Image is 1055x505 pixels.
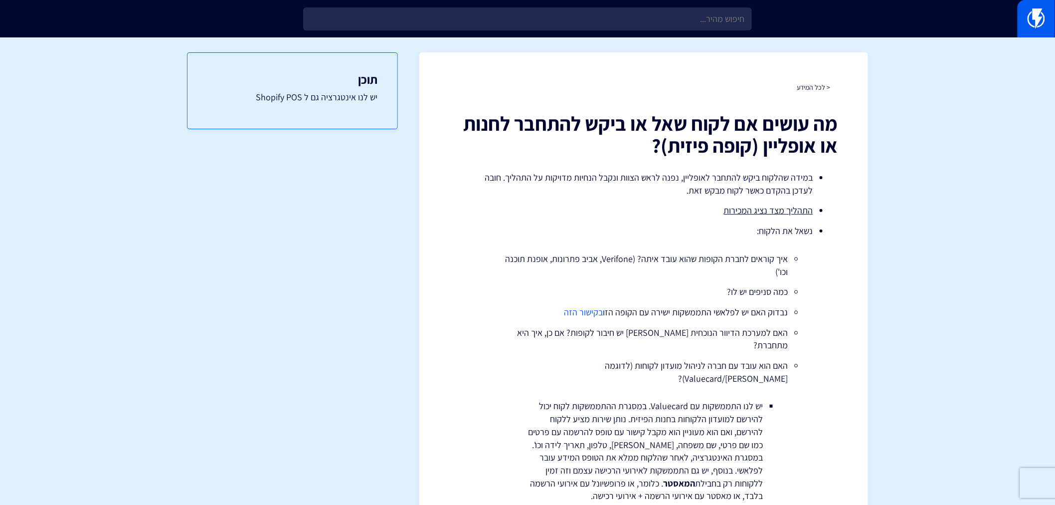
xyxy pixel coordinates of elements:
h1: מה עושים אם לקוח שאל או ביקש להתחבר לחנות או אופליין (קופה פיזית)? [449,112,838,156]
li: איך קוראים לחברת הקופות שהוא עובד איתה? (Verifone, אביב פתרונות, אופנת תוכנה וכו') [499,252,788,278]
li: יש לנו התממשקות עם Valuecard. במסגרת ההתממשקות לקוח יכול להירשם למועדון הלקוחות בחנות הפיזית. נות... [524,400,763,503]
li: כמה סניפים יש לו? [499,285,788,298]
li: נבדוק האם יש לפלאשי התממשקות ישירה עם הקופה הזו [499,306,788,319]
span: התהליך מצד נציג המכירות [724,205,813,216]
a: < לכל המידע [797,83,831,92]
a: בקישור הזה [564,306,603,318]
input: חיפוש מהיר... [303,7,752,30]
li: האם הוא עובד עם חברה לניהול מועדון לקוחות (לדוגמה Valuecard/[PERSON_NAME])? [499,359,788,503]
h3: תוכן [207,73,377,86]
li: האם למערכת הדיוור הנוכחית [PERSON_NAME] יש חיבור לקופות? אם כן, איך היא מתחברת? [499,326,788,352]
li: במידה שהלקוח ביקש להתחבר לאופליין, נפנה לראש הצוות ונקבל הנחיות מדויקות על התהליך. חובה לעדכן בהק... [474,171,813,197]
a: יש לנו אינטגרציה גם ל Shopify POS [207,91,377,104]
strong: המאסטר [664,478,696,489]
